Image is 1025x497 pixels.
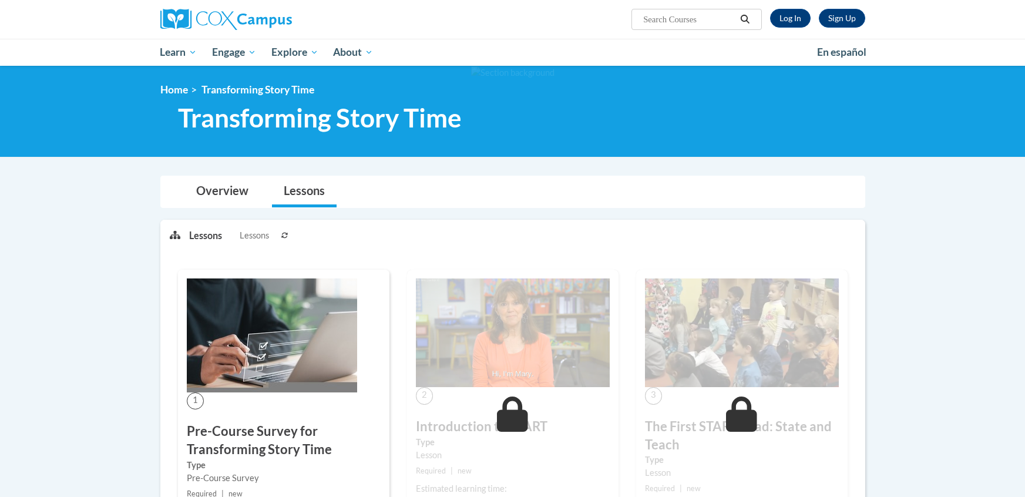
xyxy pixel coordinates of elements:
[770,9,811,28] a: Log In
[187,472,381,485] div: Pre-Course Survey
[272,176,337,207] a: Lessons
[471,66,554,79] img: Section background
[416,278,610,388] img: Course Image
[271,45,318,59] span: Explore
[416,482,610,495] div: Estimated learning time:
[680,484,682,493] span: |
[458,466,472,475] span: new
[416,387,433,404] span: 2
[201,83,314,96] span: Transforming Story Time
[645,484,675,493] span: Required
[187,422,381,459] h3: Pre-Course Survey for Transforming Story Time
[416,436,610,449] label: Type
[153,39,205,66] a: Learn
[687,484,701,493] span: new
[187,459,381,472] label: Type
[645,454,839,466] label: Type
[160,9,384,30] a: Cox Campus
[189,229,222,242] p: Lessons
[809,40,874,65] a: En español
[160,83,188,96] a: Home
[325,39,381,66] a: About
[240,229,269,242] span: Lessons
[645,418,839,454] h3: The First START Read: State and Teach
[333,45,373,59] span: About
[736,12,754,26] button: Search
[184,176,260,207] a: Overview
[264,39,326,66] a: Explore
[212,45,256,59] span: Engage
[204,39,264,66] a: Engage
[187,392,204,409] span: 1
[817,46,866,58] span: En español
[178,102,462,133] span: Transforming Story Time
[416,449,610,462] div: Lesson
[451,466,453,475] span: |
[819,9,865,28] a: Register
[187,278,357,392] img: Course Image
[416,418,610,436] h3: Introduction to START
[416,466,446,475] span: Required
[645,278,839,388] img: Course Image
[645,387,662,404] span: 3
[642,12,736,26] input: Search Courses
[645,466,839,479] div: Lesson
[160,9,292,30] img: Cox Campus
[143,39,883,66] div: Main menu
[160,45,197,59] span: Learn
